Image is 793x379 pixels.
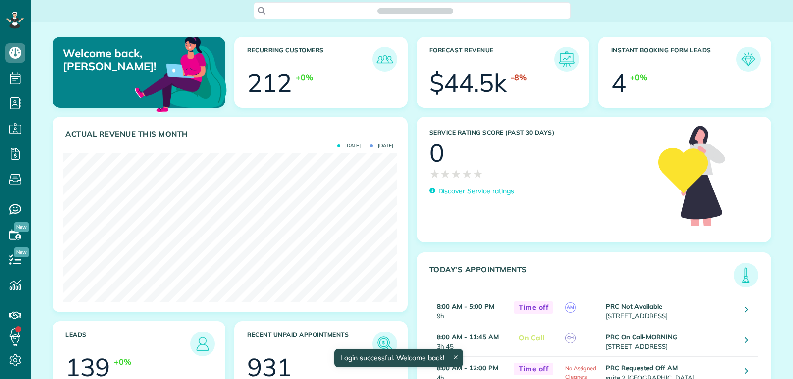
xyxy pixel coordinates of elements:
[429,186,514,196] a: Discover Service ratings
[630,72,647,83] div: +0%
[65,332,190,356] h3: Leads
[437,333,499,341] strong: 8:00 AM - 11:45 AM
[429,70,507,95] div: $44.5k
[114,356,131,368] div: +0%
[438,186,514,196] p: Discover Service ratings
[429,165,440,183] span: ★
[370,143,393,148] span: [DATE]
[606,333,678,341] strong: PRC On Call-MORNING
[565,333,576,343] span: CH
[429,295,509,326] td: 9h
[296,72,313,83] div: +0%
[514,301,553,314] span: Time off
[437,364,498,372] strong: 8:00 AM - 12:00 PM
[565,302,576,313] span: AM
[511,72,527,83] div: -8%
[514,332,550,344] span: On Call
[606,302,662,310] strong: PRC Not Available
[247,47,372,72] h3: Recurring Customers
[603,295,738,326] td: [STREET_ADDRESS]
[739,49,758,69] img: icon_form_leads-04211a6a04a5b2264e4ee56bc0799ec3eb69b7e499cbb523a139df1d13a81ae0.png
[247,332,372,356] h3: Recent unpaid appointments
[14,222,29,232] span: New
[451,165,462,183] span: ★
[65,130,397,139] h3: Actual Revenue this month
[514,363,553,375] span: Time off
[334,349,463,367] div: Login successful. Welcome back!
[247,70,292,95] div: 212
[440,165,451,183] span: ★
[462,165,473,183] span: ★
[429,129,648,136] h3: Service Rating score (past 30 days)
[429,265,734,287] h3: Today's Appointments
[429,141,444,165] div: 0
[611,47,736,72] h3: Instant Booking Form Leads
[133,25,229,121] img: dashboard_welcome-42a62b7d889689a78055ac9021e634bf52bae3f8056760290aed330b23ab8690.png
[63,47,169,73] p: Welcome back, [PERSON_NAME]!
[193,334,212,354] img: icon_leads-1bed01f49abd5b7fead27621c3d59655bb73ed531f8eeb49469d10e621d6b896.png
[375,334,395,354] img: icon_unpaid_appointments-47b8ce3997adf2238b356f14209ab4cced10bd1f174958f3ca8f1d0dd7fffeee.png
[606,364,678,372] strong: PRC Requested Off AM
[557,49,577,69] img: icon_forecast_revenue-8c13a41c7ed35a8dcfafea3cbb826a0462acb37728057bba2d056411b612bbbe.png
[736,265,756,285] img: icon_todays_appointments-901f7ab196bb0bea1936b74009e4eb5ffbc2d2711fa7634e0d609ed5ef32b18b.png
[603,326,738,357] td: [STREET_ADDRESS]
[429,47,554,72] h3: Forecast Revenue
[437,302,494,310] strong: 8:00 AM - 5:00 PM
[611,70,626,95] div: 4
[387,6,443,16] span: Search ZenMaid…
[14,247,29,257] span: New
[375,49,395,69] img: icon_recurring_customers-cf858462ba22bcd05b5a5880d41d6543d210077de5bb9ebc9590e49fd87d84ed.png
[337,143,361,148] span: [DATE]
[473,165,483,183] span: ★
[429,326,509,357] td: 3h 45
